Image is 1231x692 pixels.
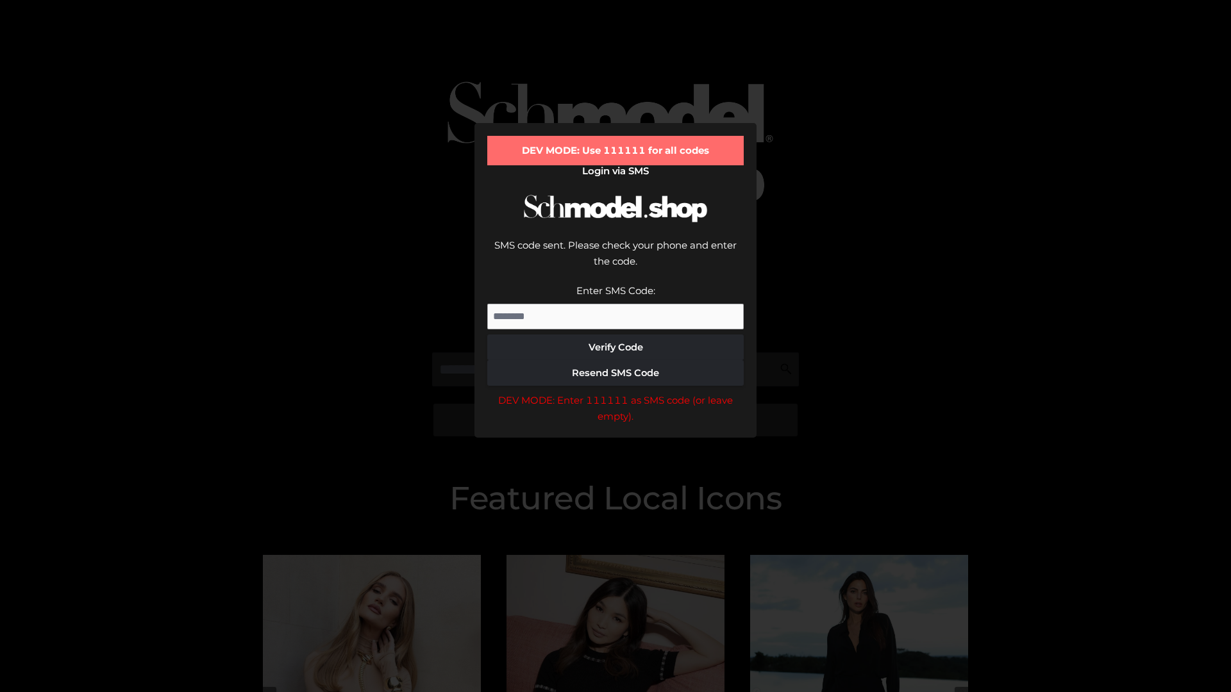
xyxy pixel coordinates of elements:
[487,392,744,425] div: DEV MODE: Enter 111111 as SMS code (or leave empty).
[487,334,744,360] button: Verify Code
[519,183,712,234] img: Schmodel Logo
[487,165,744,177] h2: Login via SMS
[487,136,744,165] div: DEV MODE: Use 111111 for all codes
[487,237,744,283] div: SMS code sent. Please check your phone and enter the code.
[576,284,655,297] label: Enter SMS Code:
[487,360,744,386] button: Resend SMS Code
